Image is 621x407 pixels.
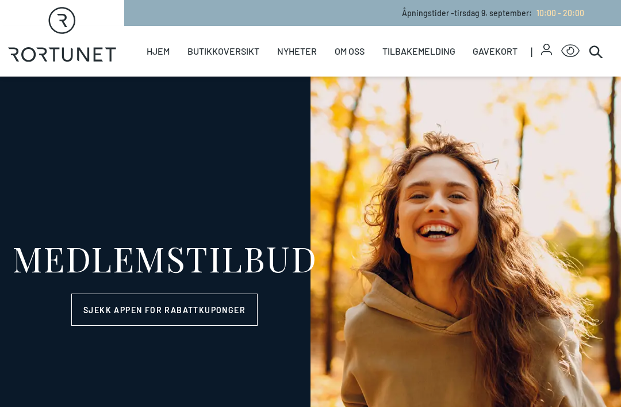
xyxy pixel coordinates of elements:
[187,26,259,77] a: Butikkoversikt
[382,26,455,77] a: Tilbakemelding
[71,294,258,326] a: Sjekk appen for rabattkuponger
[402,7,584,19] p: Åpningstider - tirsdag 9. september :
[531,26,541,77] span: |
[536,8,584,18] span: 10:00 - 20:00
[147,26,170,77] a: Hjem
[473,26,517,77] a: Gavekort
[335,26,365,77] a: Om oss
[277,26,317,77] a: Nyheter
[532,8,584,18] a: 10:00 - 20:00
[12,241,317,275] div: MEDLEMSTILBUD
[561,42,580,60] button: Open Accessibility Menu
